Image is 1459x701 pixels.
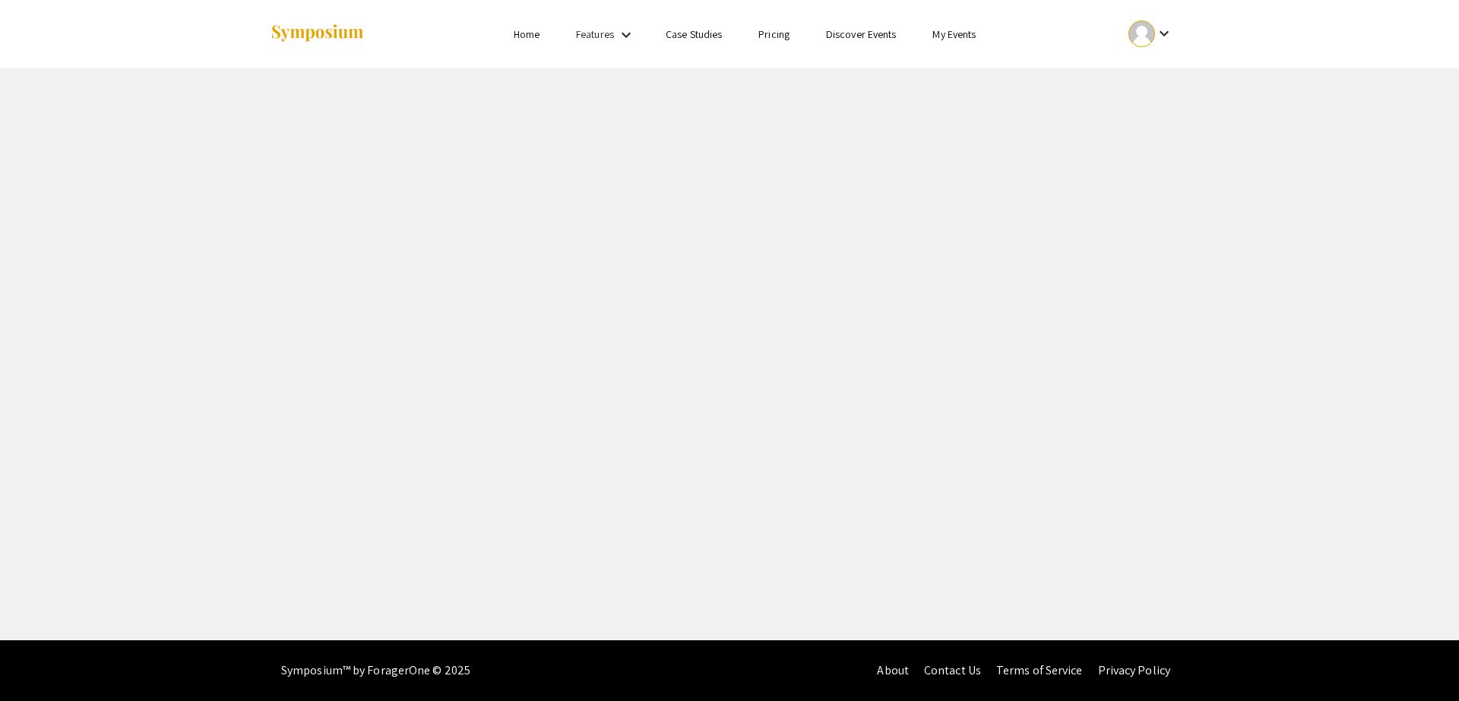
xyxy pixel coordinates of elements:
[576,27,614,41] a: Features
[1155,24,1173,43] mat-icon: Expand account dropdown
[514,27,540,41] a: Home
[877,662,909,678] a: About
[758,27,790,41] a: Pricing
[666,27,722,41] a: Case Studies
[932,27,976,41] a: My Events
[924,662,981,678] a: Contact Us
[1098,662,1170,678] a: Privacy Policy
[270,24,365,44] img: Symposium by ForagerOne
[996,662,1083,678] a: Terms of Service
[281,640,470,701] div: Symposium™ by ForagerOne © 2025
[617,26,635,44] mat-icon: Expand Features list
[826,27,897,41] a: Discover Events
[1112,17,1189,51] button: Expand account dropdown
